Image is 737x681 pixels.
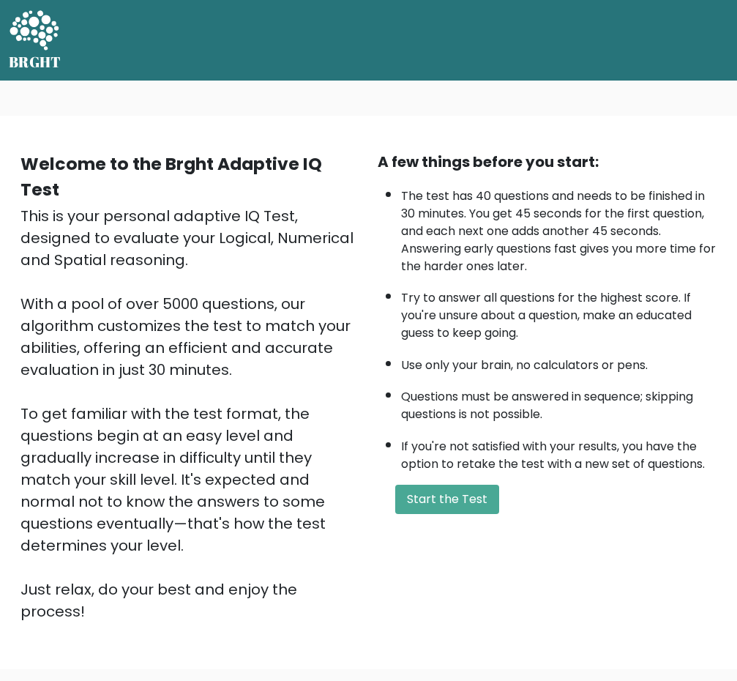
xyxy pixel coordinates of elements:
[401,381,717,423] li: Questions must be answered in sequence; skipping questions is not possible.
[378,151,717,173] div: A few things before you start:
[20,205,360,622] div: This is your personal adaptive IQ Test, designed to evaluate your Logical, Numerical and Spatial ...
[20,152,322,201] b: Welcome to the Brght Adaptive IQ Test
[9,53,61,71] h5: BRGHT
[9,6,61,75] a: BRGHT
[401,349,717,374] li: Use only your brain, no calculators or pens.
[401,282,717,342] li: Try to answer all questions for the highest score. If you're unsure about a question, make an edu...
[395,485,499,514] button: Start the Test
[401,180,717,275] li: The test has 40 questions and needs to be finished in 30 minutes. You get 45 seconds for the firs...
[401,431,717,473] li: If you're not satisfied with your results, you have the option to retake the test with a new set ...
